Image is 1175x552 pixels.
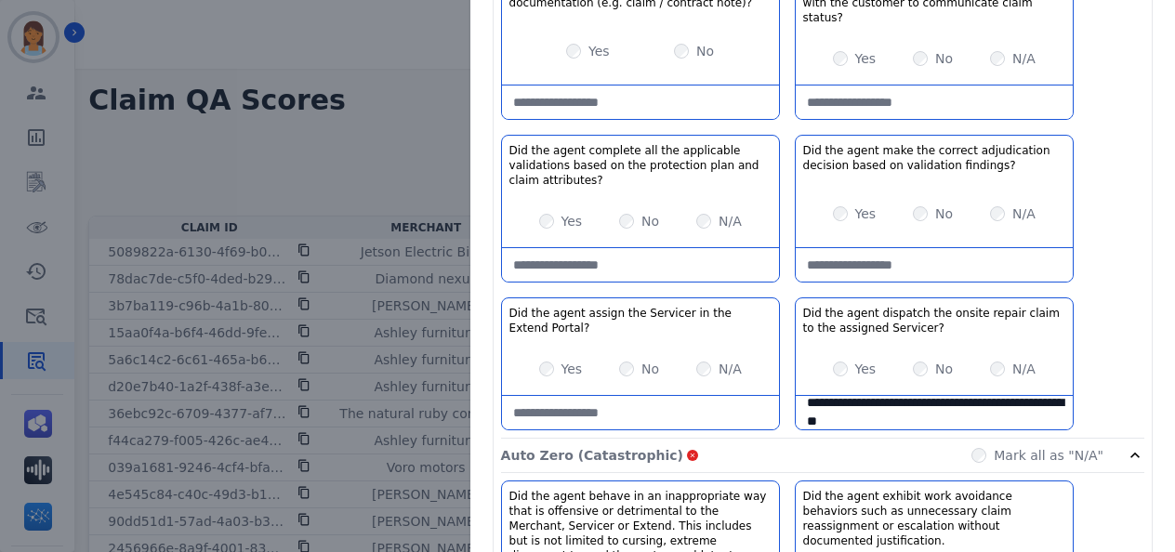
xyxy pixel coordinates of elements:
label: No [935,204,953,223]
label: Yes [561,360,583,378]
label: N/A [1012,204,1036,223]
label: N/A [719,212,742,230]
h3: Did the agent dispatch the onsite repair claim to the assigned Servicer? [803,306,1065,335]
label: No [696,42,714,60]
h3: Did the agent complete all the applicable validations based on the protection plan and claim attr... [509,143,772,188]
label: No [935,360,953,378]
label: N/A [1012,360,1036,378]
label: Yes [855,360,877,378]
label: Mark all as "N/A" [994,446,1103,465]
label: Yes [561,212,583,230]
h3: Did the agent exhibit work avoidance behaviors such as unnecessary claim reassignment or escalati... [803,489,1065,548]
h3: Did the agent assign the Servicer in the Extend Portal? [509,306,772,335]
label: Yes [855,49,877,68]
p: Auto Zero (Catastrophic) [501,446,683,465]
label: N/A [1012,49,1036,68]
h3: Did the agent make the correct adjudication decision based on validation findings? [803,143,1065,173]
label: Yes [588,42,610,60]
label: No [641,212,659,230]
label: No [641,360,659,378]
label: N/A [719,360,742,378]
label: No [935,49,953,68]
label: Yes [855,204,877,223]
